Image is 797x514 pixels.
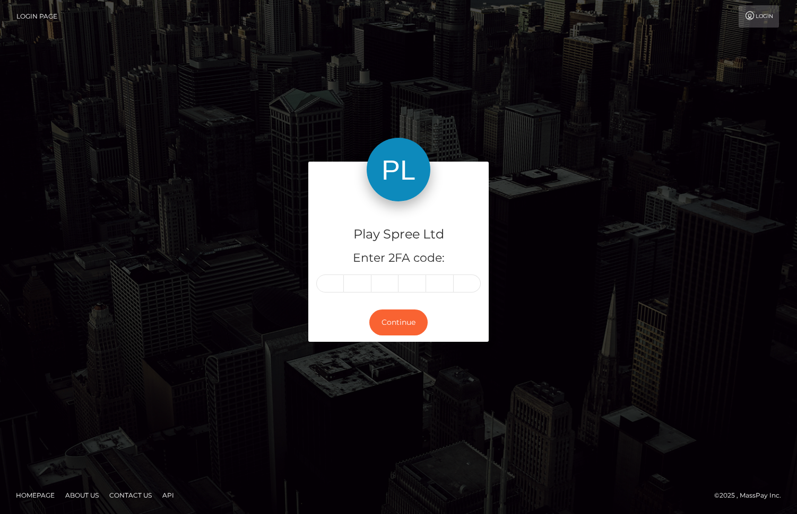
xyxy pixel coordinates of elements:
[369,309,428,335] button: Continue
[739,5,779,28] a: Login
[367,138,430,201] img: Play Spree Ltd
[61,487,103,503] a: About Us
[16,5,57,28] a: Login Page
[316,250,481,267] h5: Enter 2FA code:
[12,487,59,503] a: Homepage
[158,487,178,503] a: API
[105,487,156,503] a: Contact Us
[316,225,481,244] h4: Play Spree Ltd
[714,490,789,501] div: © 2025 , MassPay Inc.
